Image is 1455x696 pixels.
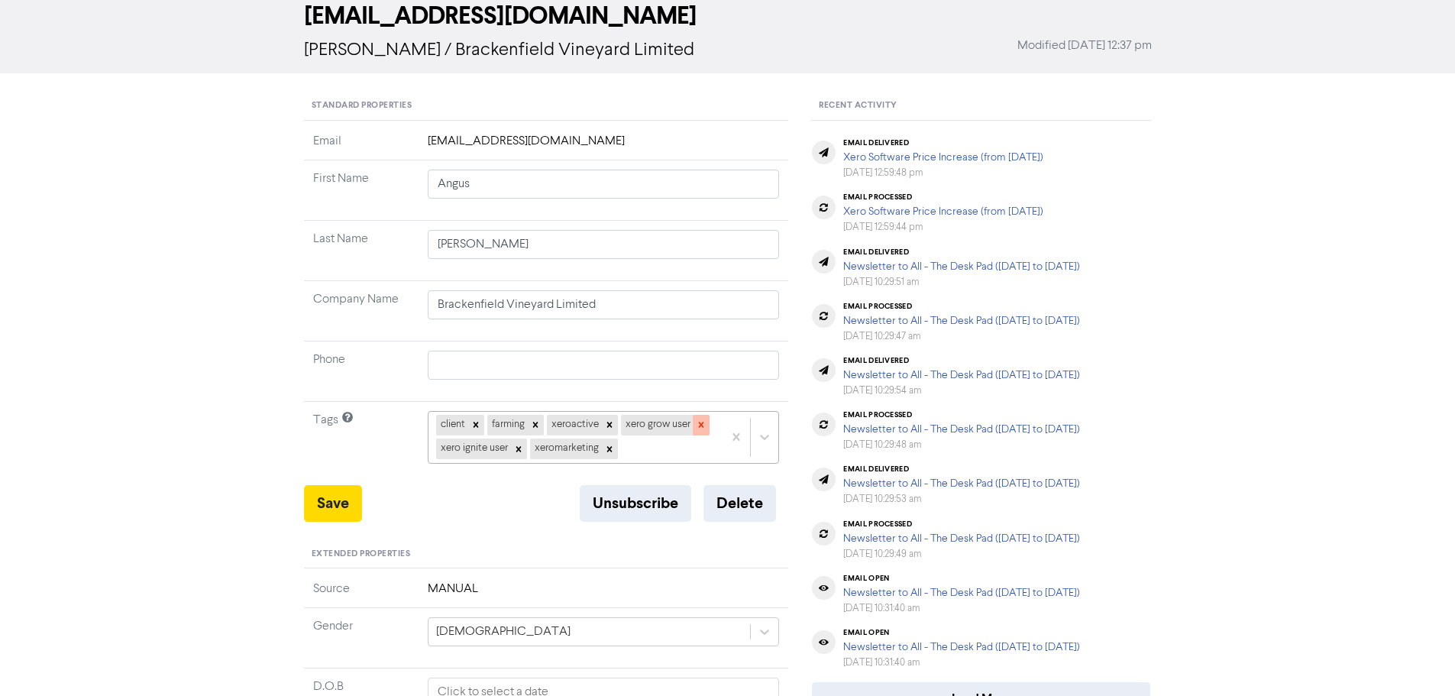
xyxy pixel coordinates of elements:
div: email open [843,574,1080,583]
div: [DATE] 10:29:53 am [843,492,1080,507]
span: [PERSON_NAME] / Brackenfield Vineyard Limited [304,41,694,60]
div: xero ignite user [436,439,510,458]
div: email processed [843,520,1080,529]
td: Last Name [304,221,419,281]
div: email processed [843,410,1080,419]
div: [DATE] 10:29:48 am [843,438,1080,452]
td: Gender [304,608,419,668]
a: Newsletter to All - The Desk Pad ([DATE] to [DATE]) [843,261,1080,272]
td: Company Name [304,281,419,342]
div: client [436,415,467,435]
button: Delete [703,485,776,522]
div: email processed [843,193,1043,202]
td: Tags [304,402,419,485]
button: Save [304,485,362,522]
div: [DATE] 10:29:54 am [843,384,1080,398]
div: email delivered [843,138,1043,147]
span: Modified [DATE] 12:37 pm [1017,37,1152,55]
button: Unsubscribe [580,485,691,522]
a: Newsletter to All - The Desk Pad ([DATE] to [DATE]) [843,588,1080,598]
div: email open [843,628,1080,637]
td: [EMAIL_ADDRESS][DOMAIN_NAME] [419,132,789,160]
div: Extended Properties [304,540,789,569]
div: xeromarketing [530,439,601,458]
a: Newsletter to All - The Desk Pad ([DATE] to [DATE]) [843,478,1080,489]
div: [DATE] 10:29:47 am [843,329,1080,344]
td: Phone [304,342,419,402]
div: [DATE] 10:31:40 am [843,656,1080,670]
div: [DATE] 12:59:48 pm [843,166,1043,180]
a: Xero Software Price Increase (from [DATE]) [843,206,1043,217]
div: [DEMOGRAPHIC_DATA] [436,623,571,641]
a: Newsletter to All - The Desk Pad ([DATE] to [DATE]) [843,533,1080,544]
td: Email [304,132,419,160]
a: Xero Software Price Increase (from [DATE]) [843,152,1043,163]
div: [DATE] 12:59:44 pm [843,220,1043,235]
div: email delivered [843,248,1080,257]
div: email processed [843,302,1080,311]
td: Source [304,580,419,608]
div: xero grow user [621,415,693,435]
a: Newsletter to All - The Desk Pad ([DATE] to [DATE]) [843,370,1080,380]
div: [DATE] 10:31:40 am [843,601,1080,616]
td: First Name [304,160,419,221]
div: farming [487,415,527,435]
div: [DATE] 10:29:49 am [843,547,1080,562]
a: Newsletter to All - The Desk Pad ([DATE] to [DATE]) [843,316,1080,326]
div: Standard Properties [304,92,789,121]
div: xeroactive [547,415,601,435]
div: [DATE] 10:29:51 am [843,275,1080,290]
iframe: Chat Widget [1379,623,1455,696]
div: email delivered [843,356,1080,365]
h2: [EMAIL_ADDRESS][DOMAIN_NAME] [304,2,1152,31]
a: Newsletter to All - The Desk Pad ([DATE] to [DATE]) [843,424,1080,435]
a: Newsletter to All - The Desk Pad ([DATE] to [DATE]) [843,642,1080,652]
div: Recent Activity [811,92,1151,121]
td: MANUAL [419,580,789,608]
div: email delivered [843,465,1080,474]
